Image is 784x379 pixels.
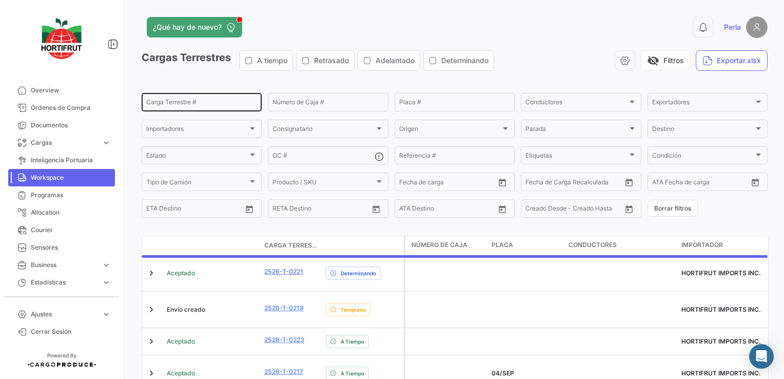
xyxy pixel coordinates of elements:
[551,180,597,187] input: Hasta
[167,269,195,278] span: Aceptado
[31,138,97,147] span: Cargas
[31,310,97,319] span: Ajustes
[31,243,111,252] span: Sensores
[102,310,111,319] span: expand_more
[298,206,344,214] input: Hasta
[146,336,156,347] a: Expand/Collapse Row
[146,180,248,187] span: Tipo de Camión
[492,240,513,250] span: Placa
[749,344,774,369] div: Abrir Intercom Messenger
[495,175,510,190] button: Open calendar
[272,127,374,134] span: Consignatario
[322,241,404,250] datatable-header-cell: Delay Status
[264,241,318,250] span: Carga Terrestre #
[621,201,637,217] button: Open calendar
[399,206,430,214] input: ATA Desde
[8,99,115,117] a: Órdenes de Compra
[36,12,87,65] img: logo-hortifrut.svg
[525,127,627,134] span: Parada
[31,225,111,235] span: Courier
[31,260,97,270] span: Business
[102,260,111,270] span: expand_more
[341,369,364,377] span: A Tiempo
[146,305,156,315] a: Expand/Collapse Row
[341,269,376,277] span: Determinando
[569,240,617,250] span: Conductores
[167,305,205,314] span: Envío creado
[146,368,156,378] a: Expand/Collapse Row
[102,278,111,287] span: expand_more
[272,180,374,187] span: Producto / SKU
[495,201,510,217] button: Open calendar
[647,54,659,67] span: visibility_off
[405,236,487,255] datatable-header-cell: Número de Caja
[264,335,304,345] a: 2526-T-0223
[31,86,111,95] span: Overview
[297,51,354,70] button: Retrasado
[424,51,494,70] button: Determinando
[677,236,770,255] datatable-header-cell: Importador
[341,337,364,346] span: A Tiempo
[31,327,111,336] span: Cerrar Sesión
[652,100,754,107] span: Exportadores
[652,127,754,134] span: Destino
[8,186,115,204] a: Programas
[146,154,248,161] span: Estado
[264,367,303,376] a: 2526-T-0217
[260,237,322,254] datatable-header-cell: Carga Terrestre #
[8,151,115,169] a: Inteligencia Portuaria
[564,236,677,255] datatable-header-cell: Conductores
[621,175,637,190] button: Open calendar
[147,17,242,37] button: ¿Qué hay de nuevo?
[8,239,115,256] a: Sensores
[525,100,627,107] span: Conductores
[411,240,467,250] span: Número de Caja
[264,304,304,313] a: 2526-T-0219
[257,55,287,66] span: A tiempo
[31,191,111,200] span: Programas
[358,51,420,70] button: Adelantado
[102,138,111,147] span: expand_more
[525,206,566,214] input: Creado Desde
[31,156,111,165] span: Inteligencia Portuaria
[146,206,165,214] input: Desde
[272,206,291,214] input: Desde
[146,268,156,278] a: Expand/Collapse Row
[487,236,564,255] datatable-header-cell: Placa
[376,55,415,66] span: Adelantado
[492,369,560,378] div: 04/SEP
[574,206,619,214] input: Creado Hasta
[724,22,741,32] span: Perla
[146,127,248,134] span: Importadores
[746,16,768,38] img: placeholder-user.png
[31,103,111,112] span: Órdenes de Compra
[240,51,292,70] button: A tiempo
[341,306,366,314] span: Temprano
[640,50,691,71] button: visibility_offFiltros
[167,369,195,378] span: Aceptado
[441,55,488,66] span: Determinando
[8,204,115,221] a: Allocation
[648,200,698,217] button: Borrar filtros
[652,180,683,187] input: ATA Desde
[438,206,483,214] input: ATA Hasta
[525,180,544,187] input: Desde
[368,201,384,217] button: Open calendar
[242,201,257,217] button: Open calendar
[681,337,760,345] span: HORTIFRUT IMPORTS INC.
[652,154,754,161] span: Condición
[681,269,760,277] span: HORTIFRUT IMPORTS INC.
[163,241,260,250] datatable-header-cell: Estado
[748,175,763,190] button: Open calendar
[8,169,115,186] a: Workspace
[153,22,222,32] span: ¿Qué hay de nuevo?
[525,154,627,161] span: Etiquetas
[8,82,115,99] a: Overview
[681,369,760,377] span: HORTIFRUT IMPORTS INC.
[691,180,736,187] input: ATA Hasta
[425,180,471,187] input: Hasta
[399,127,501,134] span: Origen
[681,306,760,313] span: HORTIFRUT IMPORTS INC.
[31,121,111,130] span: Documentos
[399,180,418,187] input: Desde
